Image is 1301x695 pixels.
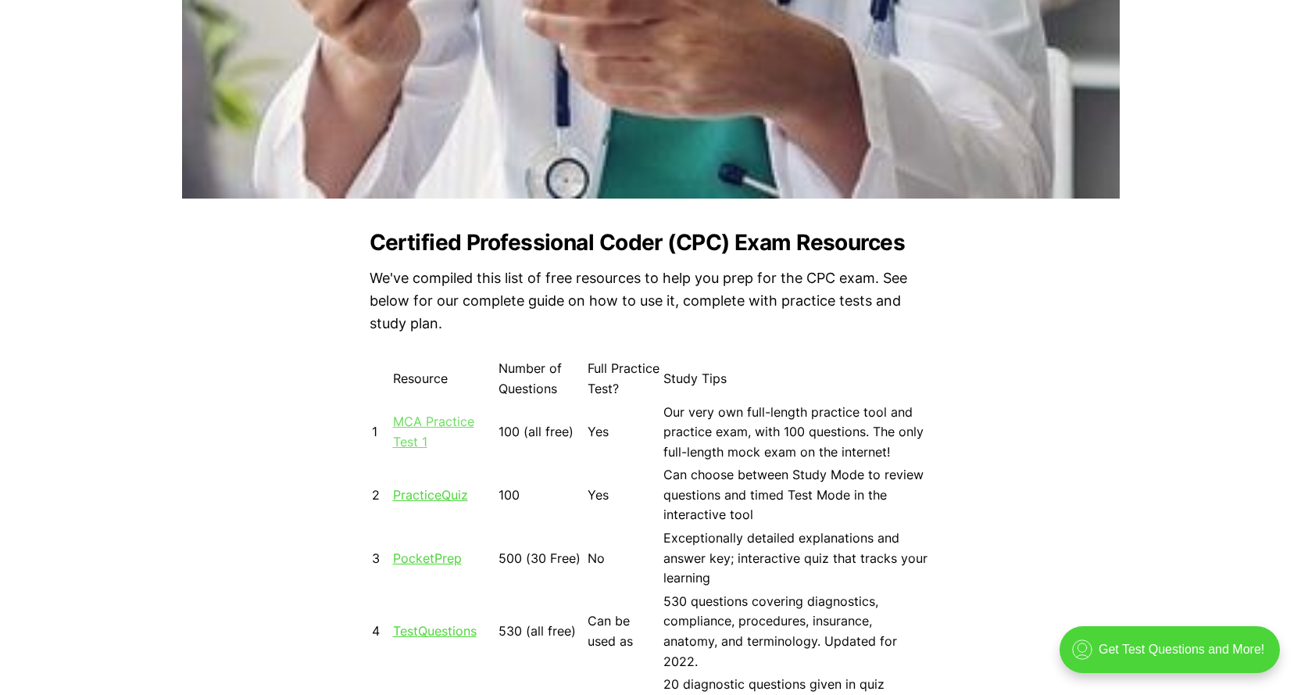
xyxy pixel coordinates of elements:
[663,528,930,589] td: Exceptionally detailed explanations and answer key; interactive quiz that tracks your learning
[371,591,391,672] td: 4
[370,267,932,335] p: We've compiled this list of free resources to help you prep for the CPC exam. See below for our c...
[587,528,661,589] td: No
[498,528,585,589] td: 500 (30 Free)
[498,358,585,399] td: Number of Questions
[371,464,391,526] td: 2
[371,402,391,464] td: 1
[587,358,661,399] td: Full Practice Test?
[663,464,930,526] td: Can choose between Study Mode to review questions and timed Test Mode in the interactive tool
[663,591,930,672] td: 530 questions covering diagnostics, compliance, procedures, insurance, anatomy, and terminology. ...
[393,623,477,639] a: TestQuestions
[392,358,496,399] td: Resource
[393,414,474,450] a: MCA Practice Test 1
[393,550,462,566] a: PocketPrep
[1046,618,1301,695] iframe: portal-trigger
[587,464,661,526] td: Yes
[663,402,930,464] td: Our very own full-length practice tool and practice exam, with 100 questions. The only full-lengt...
[393,487,468,503] a: PracticeQuiz
[498,402,585,464] td: 100 (all free)
[663,358,930,399] td: Study Tips
[370,230,932,255] h2: Certified Professional Coder (CPC) Exam Resources
[587,402,661,464] td: Yes
[371,528,391,589] td: 3
[587,591,661,672] td: Can be used as
[498,464,585,526] td: 100
[498,591,585,672] td: 530 (all free)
